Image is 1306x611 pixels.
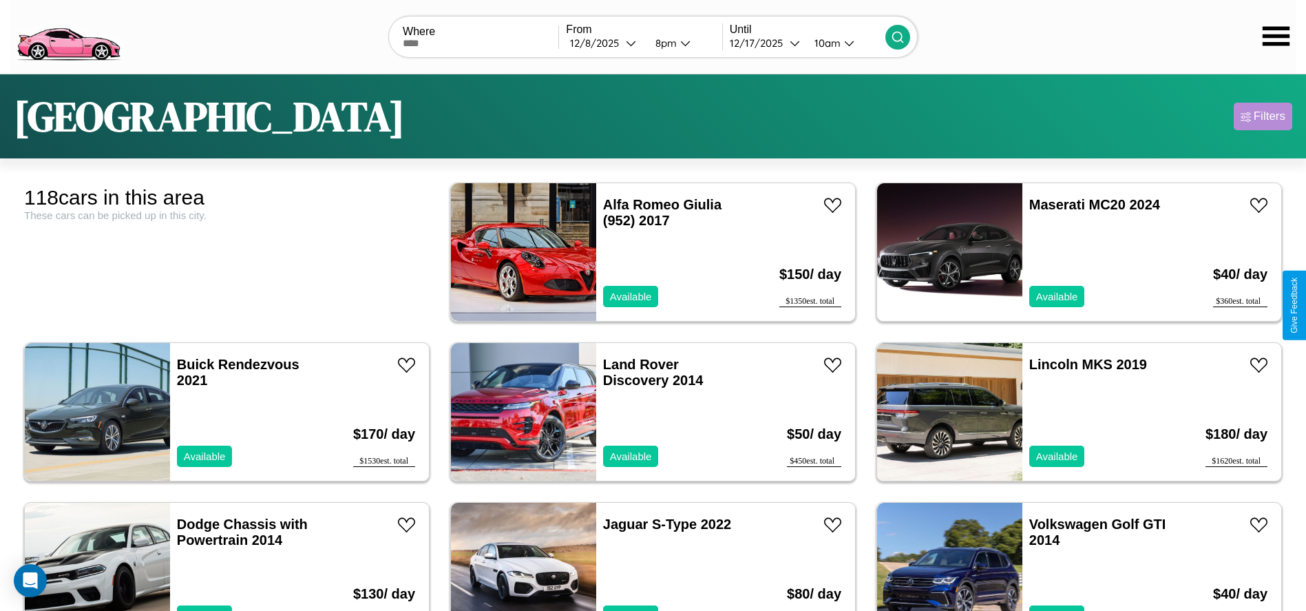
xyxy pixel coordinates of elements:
[353,456,415,467] div: $ 1530 est. total
[1029,357,1147,372] a: Lincoln MKS 2019
[403,25,558,38] label: Where
[1036,287,1078,306] p: Available
[610,447,652,466] p: Available
[566,23,722,36] label: From
[1213,296,1267,307] div: $ 360 est. total
[177,357,299,388] a: Buick Rendezvous 2021
[1234,103,1292,130] button: Filters
[14,564,47,597] div: Open Intercom Messenger
[1036,447,1078,466] p: Available
[1254,110,1285,123] div: Filters
[644,36,722,50] button: 8pm
[1289,278,1299,333] div: Give Feedback
[184,447,226,466] p: Available
[808,37,844,50] div: 10am
[1029,197,1160,212] a: Maserati MC20 2024
[353,413,415,456] h3: $ 170 / day
[570,37,626,50] div: 12 / 8 / 2025
[603,357,704,388] a: Land Rover Discovery 2014
[649,37,680,50] div: 8pm
[177,517,308,548] a: Dodge Chassis with Powertrain 2014
[24,209,430,221] div: These cars can be picked up in this city.
[566,36,644,50] button: 12/8/2025
[24,186,430,209] div: 118 cars in this area
[779,296,841,307] div: $ 1350 est. total
[730,23,885,36] label: Until
[787,413,841,456] h3: $ 50 / day
[803,36,885,50] button: 10am
[1029,517,1166,548] a: Volkswagen Golf GTI 2014
[603,517,731,532] a: Jaguar S-Type 2022
[779,253,841,296] h3: $ 150 / day
[603,197,722,228] a: Alfa Romeo Giulia (952) 2017
[14,88,405,145] h1: [GEOGRAPHIC_DATA]
[1205,413,1267,456] h3: $ 180 / day
[1205,456,1267,467] div: $ 1620 est. total
[787,456,841,467] div: $ 450 est. total
[1213,253,1267,296] h3: $ 40 / day
[730,37,790,50] div: 12 / 17 / 2025
[610,287,652,306] p: Available
[10,7,126,64] img: logo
